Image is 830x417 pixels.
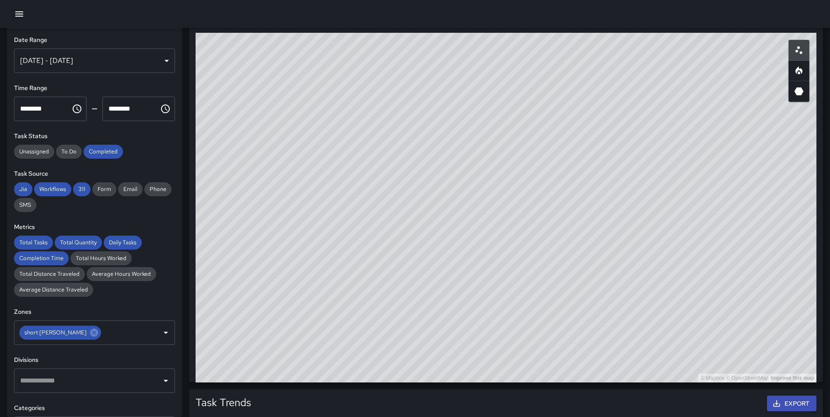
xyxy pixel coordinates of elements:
[14,355,175,365] h6: Divisions
[92,182,116,196] div: Form
[14,239,53,246] span: Total Tasks
[34,182,71,196] div: Workflows
[104,239,142,246] span: Daily Tasks
[794,66,804,76] svg: Heatmap
[118,185,143,193] span: Email
[157,100,174,118] button: Choose time, selected time is 11:59 PM
[55,239,102,246] span: Total Quantity
[14,267,85,281] div: Total Distance Traveled
[14,251,69,265] div: Completion Time
[144,185,172,193] span: Phone
[14,236,53,250] div: Total Tasks
[73,182,91,196] div: 311
[767,396,816,412] button: Export
[55,236,102,250] div: Total Quantity
[19,327,92,337] span: short [PERSON_NAME]
[788,81,809,102] button: 3D Heatmap
[14,201,36,208] span: SMS
[104,236,142,250] div: Daily Tasks
[14,198,36,212] div: SMS
[14,403,175,413] h6: Categories
[70,254,132,262] span: Total Hours Worked
[14,148,54,155] span: Unassigned
[160,327,172,339] button: Open
[794,45,804,56] svg: Scatterplot
[160,375,172,387] button: Open
[14,222,175,232] h6: Metrics
[68,100,86,118] button: Choose time, selected time is 12:00 AM
[92,185,116,193] span: Form
[84,145,123,159] div: Completed
[14,132,175,141] h6: Task Status
[56,148,82,155] span: To Do
[788,40,809,61] button: Scatterplot
[70,251,132,265] div: Total Hours Worked
[14,307,175,317] h6: Zones
[14,185,32,193] span: Jia
[19,326,101,340] div: short [PERSON_NAME]
[144,182,172,196] div: Phone
[34,185,71,193] span: Workflows
[794,86,804,97] svg: 3D Heatmap
[118,182,143,196] div: Email
[14,254,69,262] span: Completion Time
[56,145,82,159] div: To Do
[14,83,175,93] h6: Time Range
[84,148,123,155] span: Completed
[14,286,93,293] span: Average Distance Traveled
[14,270,85,278] span: Total Distance Traveled
[14,49,175,73] div: [DATE] - [DATE]
[14,35,175,45] h6: Date Range
[14,145,54,159] div: Unassigned
[14,283,93,297] div: Average Distance Traveled
[14,169,175,179] h6: Task Source
[87,270,156,278] span: Average Hours Worked
[196,396,251,410] h5: Task Trends
[73,185,91,193] span: 311
[788,60,809,81] button: Heatmap
[14,182,32,196] div: Jia
[87,267,156,281] div: Average Hours Worked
